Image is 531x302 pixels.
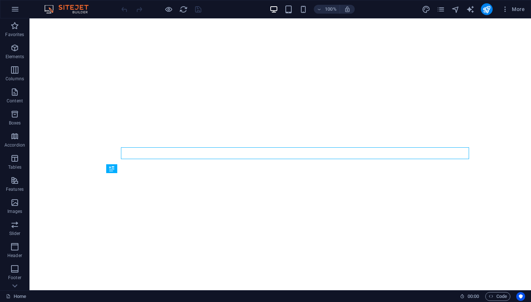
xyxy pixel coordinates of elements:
span: Code [489,292,507,301]
i: On resize automatically adjust zoom level to fit chosen device. [344,6,351,13]
button: text_generator [466,5,475,14]
button: More [499,3,528,15]
h6: 100% [325,5,337,14]
i: Pages (Ctrl+Alt+S) [437,5,445,14]
span: More [502,6,525,13]
p: Columns [6,76,24,82]
h6: Session time [460,292,479,301]
button: Usercentrics [516,292,525,301]
button: publish [481,3,493,15]
button: Code [485,292,510,301]
p: Tables [8,164,21,170]
p: Accordion [4,142,25,148]
i: AI Writer [466,5,475,14]
p: Features [6,186,24,192]
p: Elements [6,54,24,60]
p: Slider [9,231,21,236]
img: Editor Logo [42,5,98,14]
i: Navigator [451,5,460,14]
span: 00 00 [468,292,479,301]
button: reload [179,5,188,14]
p: Header [7,253,22,259]
p: Boxes [9,120,21,126]
button: 100% [314,5,340,14]
i: Publish [482,5,491,14]
button: pages [437,5,445,14]
p: Favorites [5,32,24,38]
button: design [422,5,431,14]
button: navigator [451,5,460,14]
button: Click here to leave preview mode and continue editing [164,5,173,14]
i: Design (Ctrl+Alt+Y) [422,5,430,14]
p: Footer [8,275,21,281]
p: Images [7,208,22,214]
i: Reload page [179,5,188,14]
span: : [473,294,474,299]
p: Content [7,98,23,104]
a: Click to cancel selection. Double-click to open Pages [6,292,26,301]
